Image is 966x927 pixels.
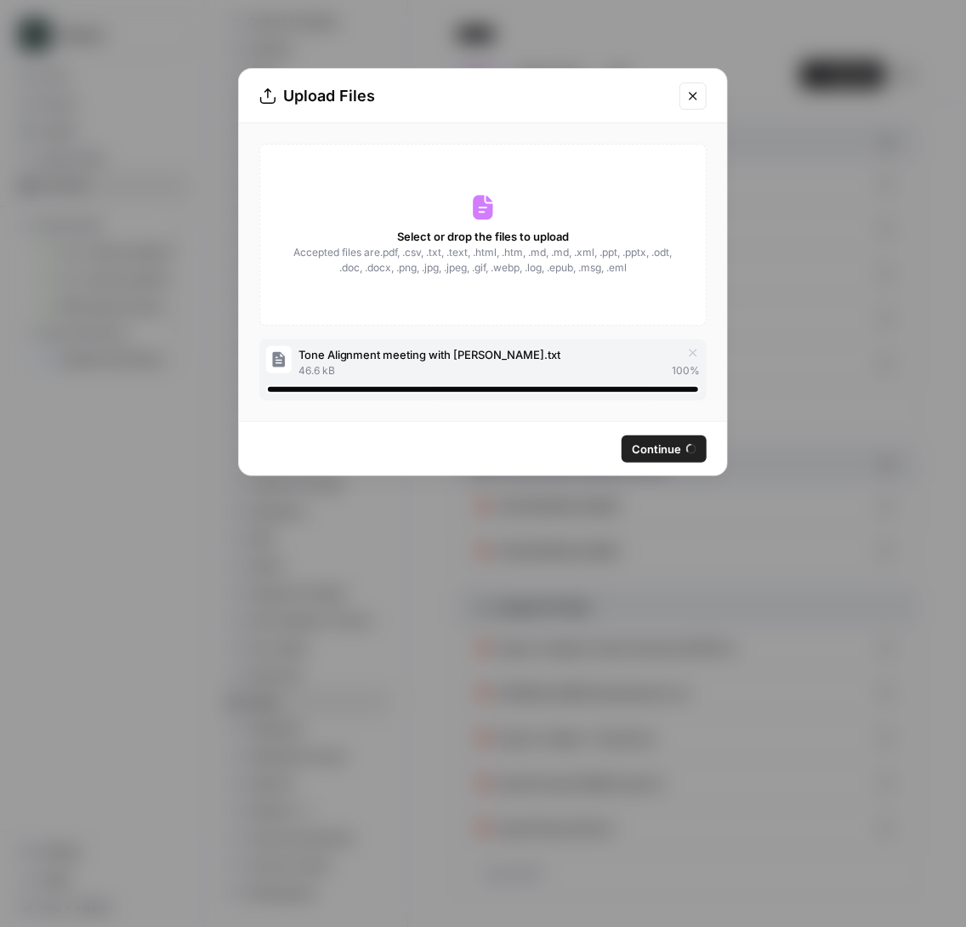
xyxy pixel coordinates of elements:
[397,228,569,245] span: Select or drop the files to upload
[622,435,707,463] button: Continue
[298,346,561,363] span: Tone Alignment meeting with [PERSON_NAME].txt
[259,84,669,108] div: Upload Files
[293,245,673,276] span: Accepted files are .pdf, .csv, .txt, .text, .html, .htm, .md, .md, .xml, .ppt, .pptx, .odt, .doc,...
[298,363,335,378] span: 46.6 kB
[632,441,681,458] span: Continue
[672,363,700,378] span: 100 %
[679,82,707,110] button: Close modal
